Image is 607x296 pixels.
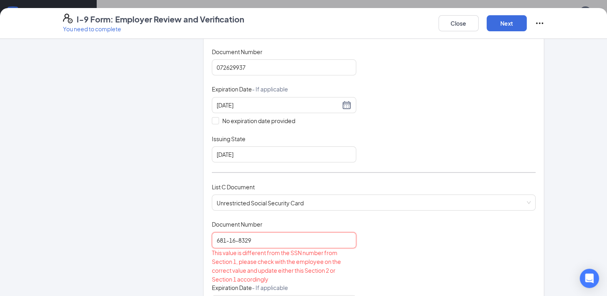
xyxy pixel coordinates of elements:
[212,248,356,284] div: This value is different from the SSN number from Section 1, please check with the employee on the...
[535,18,544,28] svg: Ellipses
[580,269,599,288] div: Open Intercom Messenger
[439,15,479,31] button: Close
[217,101,340,109] input: 03/15/2033
[77,14,244,25] h4: I-9 Form: Employer Review and Verification
[63,14,73,23] svg: FormI9EVerifyIcon
[487,15,527,31] button: Next
[212,284,288,292] span: Expiration Date
[252,85,288,93] span: - If applicable
[212,135,246,143] span: Issuing State
[217,195,531,210] span: Unrestricted Social Security Card
[219,116,298,125] span: No expiration date provided
[212,220,262,228] span: Document Number
[63,25,244,33] p: You need to complete
[252,284,288,291] span: - If applicable
[212,183,255,191] span: List C Document
[212,85,288,93] span: Expiration Date
[212,48,262,56] span: Document Number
